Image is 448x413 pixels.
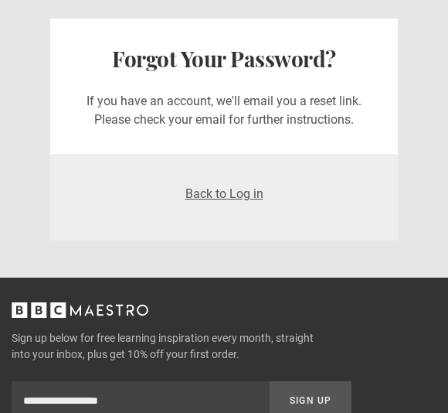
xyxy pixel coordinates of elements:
p: If you have an account, we'll email you a reset link. Please check your email for further instruc... [69,92,379,129]
label: Sign up below for free learning inspiration every month, straight into your inbox, plus get 10% o... [12,330,351,363]
svg: BBC Maestro, back to top [12,302,148,318]
h2: Forgot Your Password? [69,43,379,73]
a: BBC Maestro, back to top [12,308,148,323]
a: Back to Log in [185,186,263,201]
